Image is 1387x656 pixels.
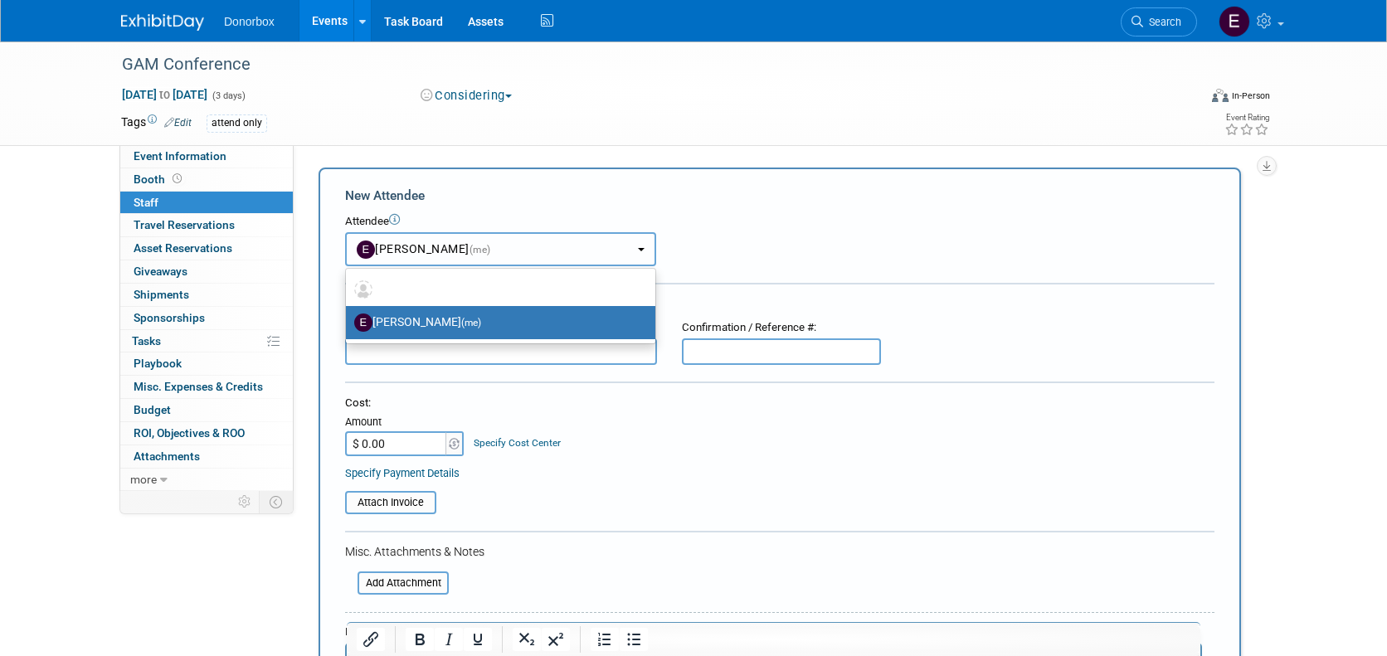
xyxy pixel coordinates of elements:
a: Asset Reservations [120,237,293,260]
span: Giveaways [134,265,187,278]
span: (3 days) [211,90,246,101]
span: Attachments [134,449,200,463]
span: [DATE] [DATE] [121,87,208,102]
div: attend only [207,114,267,132]
a: Edit [164,117,192,129]
a: Specify Payment Details [345,467,460,479]
a: Travel Reservations [120,214,293,236]
span: Travel Reservations [134,218,235,231]
span: more [130,473,157,486]
a: Giveaways [120,260,293,283]
div: Attendee [345,214,1214,230]
a: Tasks [120,330,293,352]
a: Event Information [120,145,293,168]
img: Emily Sanders [1219,6,1250,37]
button: Bullet list [620,628,648,651]
span: (me) [470,244,491,255]
span: Booth not reserved yet [169,173,185,185]
div: GAM Conference [116,50,1172,80]
button: Insert/edit link [357,628,385,651]
a: more [120,469,293,491]
span: [PERSON_NAME] [357,242,491,255]
button: [PERSON_NAME](me) [345,232,656,266]
img: Format-Inperson.png [1212,89,1229,102]
span: Sponsorships [134,311,205,324]
div: Cost: [345,396,1214,411]
body: Rich Text Area. Press ALT-0 for help. [9,7,845,23]
button: Subscript [513,628,541,651]
div: Event Format [1099,86,1270,111]
img: E.jpg [354,313,372,332]
button: Bold [406,628,434,651]
label: [PERSON_NAME] [354,309,639,336]
span: Misc. Expenses & Credits [134,380,263,393]
div: Amount [345,415,465,431]
div: Event Rating [1224,114,1269,122]
button: Numbered list [591,628,619,651]
img: ExhibitDay [121,14,204,31]
span: Booth [134,173,185,186]
a: Search [1121,7,1197,36]
span: Search [1143,16,1181,28]
button: Italic [435,628,463,651]
a: Booth [120,168,293,191]
span: Playbook [134,357,182,370]
a: Shipments [120,284,293,306]
span: (me) [461,317,481,328]
td: Tags [121,114,192,133]
td: Toggle Event Tabs [260,491,294,513]
div: Registration / Ticket Info (optional) [345,295,1214,312]
span: Asset Reservations [134,241,232,255]
span: Donorbox [224,15,275,28]
a: Budget [120,399,293,421]
span: Event Information [134,149,226,163]
a: Specify Cost Center [474,437,561,449]
div: Misc. Attachments & Notes [345,543,1214,560]
span: ROI, Objectives & ROO [134,426,245,440]
div: Notes [345,624,1202,640]
a: Playbook [120,352,293,375]
a: Misc. Expenses & Credits [120,376,293,398]
button: Underline [464,628,492,651]
span: Shipments [134,288,189,301]
span: Staff [134,196,158,209]
div: New Attendee [345,187,1214,205]
span: to [157,88,173,101]
div: In-Person [1231,90,1270,102]
span: Budget [134,403,171,416]
a: ROI, Objectives & ROO [120,422,293,445]
a: Staff [120,192,293,214]
span: Tasks [132,334,161,347]
button: Superscript [542,628,570,651]
img: Unassigned-User-Icon.png [354,280,372,299]
button: Considering [415,87,518,104]
td: Personalize Event Tab Strip [231,491,260,513]
a: Attachments [120,445,293,468]
a: Sponsorships [120,307,293,329]
div: Confirmation / Reference #: [682,320,881,336]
